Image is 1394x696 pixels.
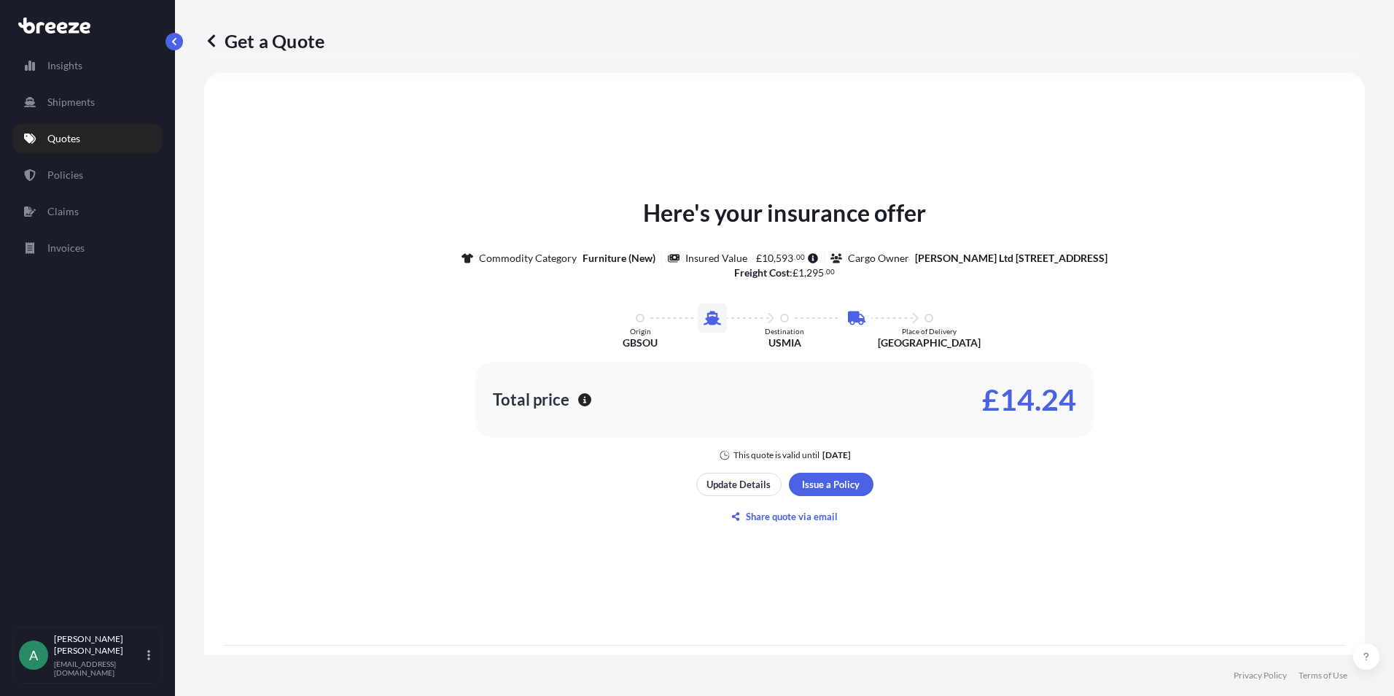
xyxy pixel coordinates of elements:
[776,253,793,263] span: 593
[493,393,569,407] p: Total price
[12,197,163,226] a: Claims
[789,473,873,496] button: Issue a Policy
[54,633,144,657] p: [PERSON_NAME] [PERSON_NAME]
[623,336,658,350] p: GBSOU
[696,473,782,496] button: Update Details
[756,253,762,263] span: £
[12,161,163,190] a: Policies
[734,266,836,280] p: :
[826,269,835,274] span: 00
[12,233,163,263] a: Invoices
[242,651,1327,687] div: Main Exclusions
[706,477,771,492] p: Update Details
[878,336,981,350] p: [GEOGRAPHIC_DATA]
[915,251,1107,266] p: [PERSON_NAME] Ltd [STREET_ADDRESS]
[47,131,80,146] p: Quotes
[806,268,824,278] span: 295
[765,327,804,336] p: Destination
[12,124,163,153] a: Quotes
[47,241,85,255] p: Invoices
[1234,670,1287,681] a: Privacy Policy
[802,477,860,492] p: Issue a Policy
[630,327,651,336] p: Origin
[734,266,790,279] b: Freight Cost
[12,88,163,117] a: Shipments
[1298,670,1347,681] a: Terms of Use
[768,336,801,350] p: USMIA
[696,505,873,528] button: Share quote via email
[733,449,819,461] p: This quote is valid until
[848,251,909,266] p: Cargo Owner
[204,29,324,53] p: Get a Quote
[796,255,805,260] span: 00
[798,268,804,278] span: 1
[47,204,79,219] p: Claims
[583,251,655,266] p: Furniture (New)
[762,253,774,263] span: 10
[982,388,1076,411] p: £14.24
[774,253,776,263] span: ,
[12,51,163,80] a: Insights
[825,269,826,274] span: .
[902,327,957,336] p: Place of Delivery
[54,660,144,677] p: [EMAIL_ADDRESS][DOMAIN_NAME]
[29,648,38,662] span: A
[804,268,806,278] span: ,
[643,196,926,231] p: Here's your insurance offer
[479,251,577,266] p: Commodity Category
[685,251,747,266] p: Insured Value
[793,268,798,278] span: £
[47,58,82,73] p: Insights
[47,95,95,109] p: Shipments
[47,168,83,182] p: Policies
[822,449,851,461] p: [DATE]
[794,255,795,260] span: .
[746,509,838,524] p: Share quote via email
